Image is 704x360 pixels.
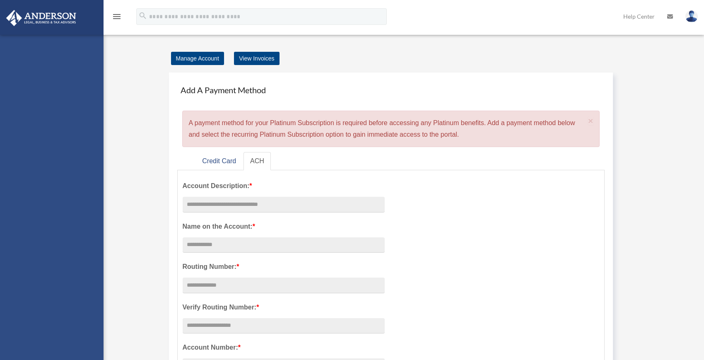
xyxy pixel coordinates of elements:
[183,302,385,313] label: Verify Routing Number:
[195,152,243,171] a: Credit Card
[112,14,122,22] a: menu
[138,11,147,20] i: search
[183,221,385,232] label: Name on the Account:
[588,116,593,125] button: Close
[4,10,79,26] img: Anderson Advisors Platinum Portal
[177,81,605,99] h4: Add A Payment Method
[244,152,271,171] a: ACH
[112,12,122,22] i: menu
[183,342,385,353] label: Account Number:
[234,52,279,65] a: View Invoices
[685,10,698,22] img: User Pic
[183,261,385,273] label: Routing Number:
[182,111,600,147] div: A payment method for your Platinum Subscription is required before accessing any Platinum benefit...
[183,180,385,192] label: Account Description:
[171,52,224,65] a: Manage Account
[588,116,593,126] span: ×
